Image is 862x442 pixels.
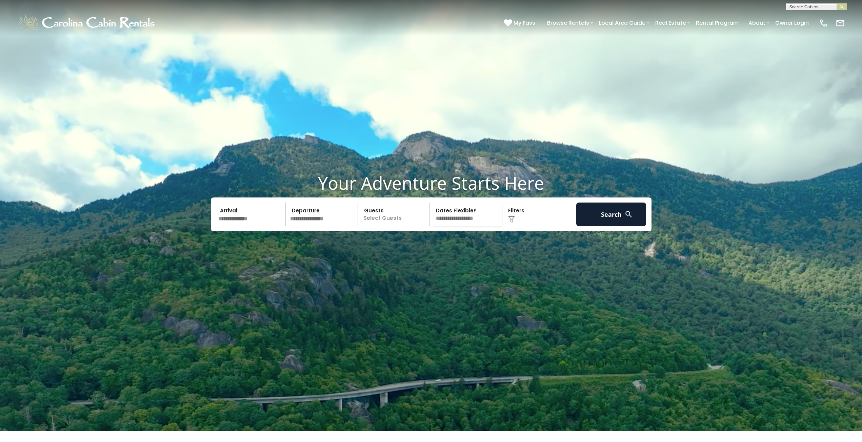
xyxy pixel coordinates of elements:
[508,216,515,223] img: filter--v1.png
[17,13,158,33] img: White-1-1-2.png
[819,18,828,28] img: phone-regular-white.png
[693,17,742,29] a: Rental Program
[5,172,857,193] h1: Your Adventure Starts Here
[624,210,633,218] img: search-regular-white.png
[514,19,535,27] span: My Favs
[836,18,845,28] img: mail-regular-white.png
[745,17,769,29] a: About
[544,17,593,29] a: Browse Rentals
[576,203,646,226] button: Search
[504,19,537,27] a: My Favs
[596,17,649,29] a: Local Area Guide
[652,17,689,29] a: Real Estate
[772,17,812,29] a: Owner Login
[360,203,430,226] p: Select Guests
